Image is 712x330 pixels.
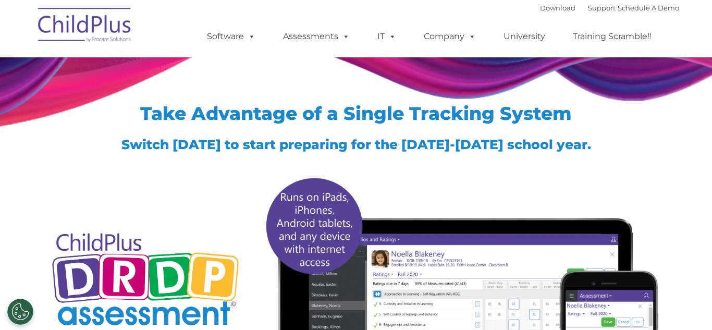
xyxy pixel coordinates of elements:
a: Training Scramble!! [562,26,662,47]
a: University [493,26,556,47]
a: Company [413,26,486,47]
a: Support [588,4,616,12]
a: Assessments [273,26,360,47]
a: Software [197,26,266,47]
span: Switch [DATE] to start preparing for the [DATE]-[DATE] school year. [121,137,591,152]
font: | [540,4,679,12]
a: Download [540,4,575,12]
a: IT [367,26,407,47]
img: ChildPlus by Procare Solutions [33,1,137,53]
button: Cookies Settings [7,299,33,325]
a: Schedule A Demo [618,4,679,12]
span: Take Advantage of a Single Tracking System [140,102,572,125]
